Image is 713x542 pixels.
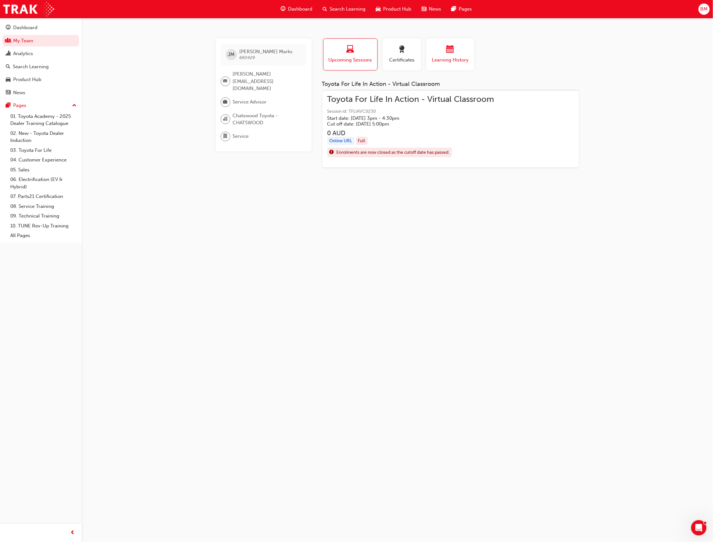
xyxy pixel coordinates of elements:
[429,5,441,13] span: News
[327,129,494,137] h3: 0 AUD
[318,3,371,16] a: search-iconSearch Learning
[233,70,301,92] span: [PERSON_NAME][EMAIL_ADDRESS][DOMAIN_NAME]
[3,48,79,60] a: Analytics
[3,21,79,100] button: DashboardMy TeamAnalyticsSearch LearningProduct HubNews
[8,221,79,231] a: 10. TUNE Rev-Up Training
[3,2,54,16] img: Trak
[330,5,366,13] span: Search Learning
[8,201,79,211] a: 08. Service Training
[330,148,334,157] span: exclaim-icon
[431,56,470,64] span: Learning History
[223,115,228,123] span: organisation-icon
[240,55,255,60] span: 660429
[426,38,474,70] button: Learning History
[8,155,79,165] a: 04. Customer Experience
[323,38,378,70] button: Upcoming Sessions
[691,520,707,536] iframe: Intercom live chat
[699,4,710,15] button: BM
[3,100,79,111] button: Pages
[13,63,49,70] div: Search Learning
[240,49,293,54] span: [PERSON_NAME] Marks
[6,77,11,83] span: car-icon
[233,98,267,106] span: Service Advisor
[233,133,249,140] span: Service
[8,145,79,155] a: 03. Toyota For Life
[13,102,26,109] div: Pages
[323,5,327,13] span: search-icon
[13,89,25,96] div: News
[233,112,301,127] span: Chatswood Toyota - CHATSWOOD
[3,87,79,99] a: News
[337,149,450,156] span: Enrolments are now closed as the cutoff date has passed.
[6,25,11,31] span: guage-icon
[383,5,412,13] span: Product Hub
[447,3,477,16] a: pages-iconPages
[8,192,79,201] a: 07. Parts21 Certification
[8,111,79,128] a: 01. Toyota Academy - 2025 Dealer Training Catalogue
[6,90,11,96] span: news-icon
[371,3,417,16] a: car-iconProduct Hub
[3,35,79,47] a: My Team
[8,211,79,221] a: 09. Technical Training
[8,231,79,241] a: All Pages
[13,76,41,83] div: Product Hub
[276,3,318,16] a: guage-iconDashboard
[459,5,472,13] span: Pages
[8,128,79,145] a: 02. New - Toyota Dealer Induction
[6,64,10,70] span: search-icon
[3,74,79,86] a: Product Hub
[72,102,77,110] span: up-icon
[388,56,416,64] span: Certificates
[417,3,447,16] a: news-iconNews
[13,24,37,31] div: Dashboard
[3,22,79,34] a: Dashboard
[452,5,456,13] span: pages-icon
[327,108,494,115] span: Session id: TFLIAVC0230
[6,38,11,44] span: people-icon
[701,5,708,13] span: BM
[6,51,11,57] span: chart-icon
[288,5,313,13] span: Dashboard
[70,529,75,537] span: prev-icon
[223,132,228,141] span: department-icon
[347,45,354,54] span: laptop-icon
[322,81,579,88] div: Toyota For Life In Action - Virtual Classroom
[422,5,427,13] span: news-icon
[327,115,484,121] h5: Start date: [DATE] 3pm - 4:30pm
[327,137,355,145] div: Online URL
[327,121,484,127] h5: Cut off date: [DATE] 5:00pm
[8,175,79,192] a: 06. Electrification (EV & Hybrid)
[327,96,574,162] a: Toyota For Life In Action - Virtual ClassroomSession id: TFLIAVC0230Start date: [DATE] 3pm - 4:30...
[447,45,454,54] span: calendar-icon
[3,61,79,73] a: Search Learning
[8,165,79,175] a: 05. Sales
[223,98,228,106] span: briefcase-icon
[356,137,368,145] div: Full
[6,103,11,109] span: pages-icon
[376,5,381,13] span: car-icon
[328,56,373,64] span: Upcoming Sessions
[228,51,235,58] span: JM
[281,5,286,13] span: guage-icon
[383,38,421,70] button: Certificates
[13,50,33,57] div: Analytics
[223,77,228,86] span: email-icon
[398,45,406,54] span: award-icon
[327,96,494,103] span: Toyota For Life In Action - Virtual Classroom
